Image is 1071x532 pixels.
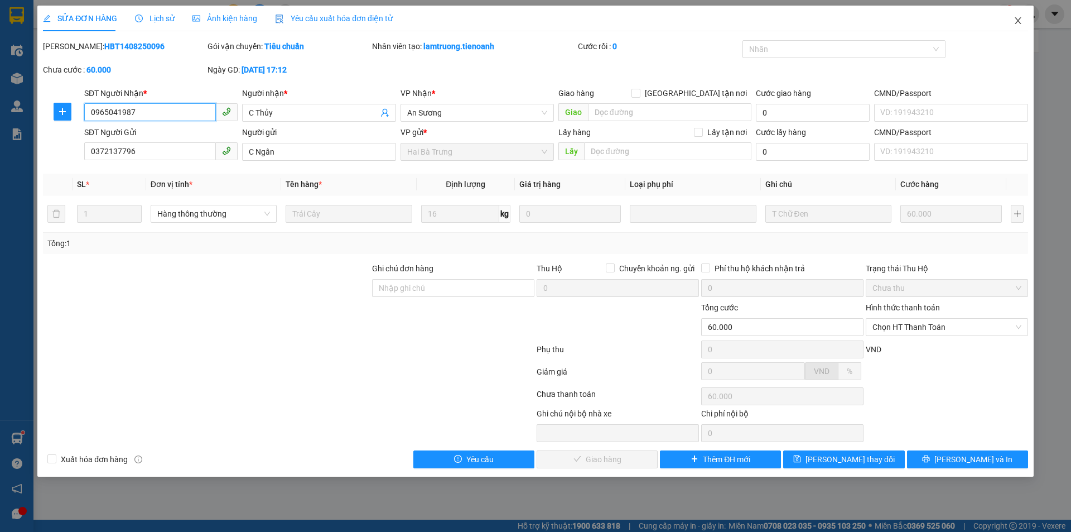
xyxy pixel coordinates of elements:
[578,40,740,52] div: Cước rồi :
[519,180,561,189] span: Giá trị hàng
[275,14,393,23] span: Yêu cầu xuất hóa đơn điện tử
[56,453,132,466] span: Xuất hóa đơn hàng
[135,14,175,23] span: Lịch sử
[866,262,1028,275] div: Trạng thái Thu Hộ
[208,64,370,76] div: Ngày GD:
[793,455,801,464] span: save
[372,279,534,297] input: Ghi chú đơn hàng
[756,128,806,137] label: Cước lấy hàng
[401,89,432,98] span: VP Nhận
[907,450,1028,468] button: printer[PERSON_NAME] và In
[625,174,760,195] th: Loại phụ phí
[934,453,1012,466] span: [PERSON_NAME] và In
[703,126,751,138] span: Lấy tận nơi
[710,262,809,275] span: Phí thu hộ khách nhận trả
[222,146,231,155] span: phone
[847,367,852,376] span: %
[380,108,389,117] span: user-add
[135,15,143,22] span: clock-circle
[537,408,699,424] div: Ghi chú nội bộ nhà xe
[151,180,192,189] span: Đơn vị tính
[519,205,621,223] input: 0
[54,103,71,121] button: plus
[86,65,111,74] b: 60.000
[535,388,700,408] div: Chưa thanh toán
[588,103,751,121] input: Dọc đường
[537,264,562,273] span: Thu Hộ
[1002,6,1034,37] button: Close
[805,453,895,466] span: [PERSON_NAME] thay đổi
[874,87,1027,99] div: CMND/Passport
[104,42,165,51] b: HBT1408250096
[43,14,117,23] span: SỬA ĐƠN HÀNG
[765,205,891,223] input: Ghi Chú
[537,450,658,468] button: checkGiao hàng
[558,103,588,121] span: Giao
[446,180,485,189] span: Định lượng
[466,453,494,466] span: Yêu cầu
[703,453,750,466] span: Thêm ĐH mới
[242,65,287,74] b: [DATE] 17:12
[701,408,863,424] div: Chi phí nội bộ
[612,42,617,51] b: 0
[401,126,554,138] div: VP gửi
[756,104,870,122] input: Cước giao hàng
[43,15,51,22] span: edit
[372,264,433,273] label: Ghi chú đơn hàng
[47,205,65,223] button: delete
[615,262,699,275] span: Chuyển khoản ng. gửi
[242,126,395,138] div: Người gửi
[43,40,205,52] div: [PERSON_NAME]:
[264,42,304,51] b: Tiêu chuẩn
[43,64,205,76] div: Chưa cước :
[701,303,738,312] span: Tổng cước
[900,180,939,189] span: Cước hàng
[47,237,413,250] div: Tổng: 1
[872,319,1021,336] span: Chọn HT Thanh Toán
[286,205,412,223] input: VD: Bàn, Ghế
[413,450,534,468] button: exclamation-circleYêu cầu
[372,40,576,52] div: Nhân viên tạo:
[535,343,700,363] div: Phụ thu
[756,89,811,98] label: Cước giao hàng
[691,455,698,464] span: plus
[874,126,1027,138] div: CMND/Passport
[192,14,257,23] span: Ảnh kiện hàng
[761,174,896,195] th: Ghi chú
[866,303,940,312] label: Hình thức thanh toán
[222,107,231,116] span: phone
[77,180,86,189] span: SL
[407,104,547,121] span: An Sương
[640,87,751,99] span: [GEOGRAPHIC_DATA] tận nơi
[756,143,870,161] input: Cước lấy hàng
[814,367,829,376] span: VND
[242,87,395,99] div: Người nhận
[535,366,700,385] div: Giảm giá
[407,143,547,160] span: Hai Bà Trưng
[499,205,510,223] span: kg
[192,15,200,22] span: picture
[275,15,284,23] img: icon
[1014,16,1022,25] span: close
[1011,205,1023,223] button: plus
[157,205,270,222] span: Hàng thông thường
[872,280,1021,296] span: Chưa thu
[423,42,494,51] b: lamtruong.tienoanh
[900,205,1002,223] input: 0
[454,455,462,464] span: exclamation-circle
[208,40,370,52] div: Gói vận chuyển:
[660,450,781,468] button: plusThêm ĐH mới
[84,126,238,138] div: SĐT Người Gửi
[584,142,751,160] input: Dọc đường
[84,87,238,99] div: SĐT Người Nhận
[558,142,584,160] span: Lấy
[866,345,881,354] span: VND
[922,455,930,464] span: printer
[783,450,904,468] button: save[PERSON_NAME] thay đổi
[54,107,71,116] span: plus
[286,180,322,189] span: Tên hàng
[558,128,591,137] span: Lấy hàng
[134,456,142,463] span: info-circle
[558,89,594,98] span: Giao hàng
